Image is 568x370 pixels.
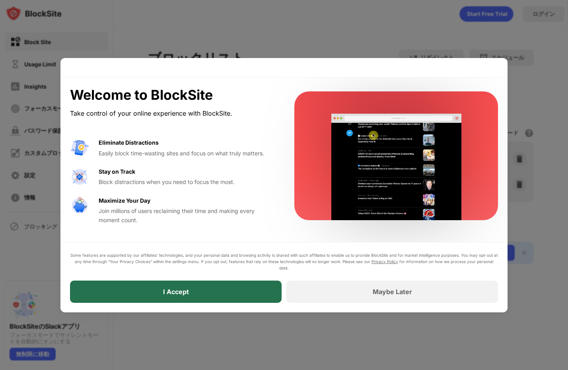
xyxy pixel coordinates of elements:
[99,178,275,186] div: Block distractions when you need to focus the most.
[373,288,412,296] div: Maybe Later
[99,167,135,176] div: Stay on Track
[372,259,398,264] a: Privacy Policy
[70,138,89,157] img: value-avoid-distractions.svg
[70,196,89,215] img: value-safe-time.svg
[70,87,275,103] div: Welcome to BlockSite
[99,138,159,147] div: Eliminate Distractions
[163,288,189,296] div: I Accept
[99,207,275,225] div: Join millions of users reclaiming their time and making every moment count.
[70,252,498,271] div: Some features are supported by our affiliates’ technologies, and your personal data and browsing ...
[99,149,275,158] div: Easily block time-wasting sites and focus on what truly matters.
[70,167,89,186] img: value-focus.svg
[99,196,150,205] div: Maximize Your Day
[70,108,275,119] div: Take control of your online experience with BlockSite.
